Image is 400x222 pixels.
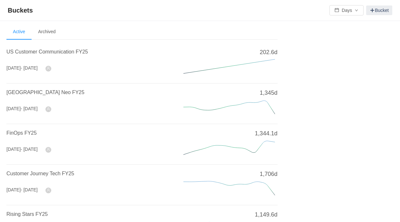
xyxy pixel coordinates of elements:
[6,90,84,95] a: [GEOGRAPHIC_DATA] Neo FY25
[329,5,364,15] button: icon: calendarDaysicon: down
[366,5,392,15] a: Bucket
[255,210,278,219] span: 1,149.6d
[255,129,278,138] span: 1,344.1d
[6,187,38,193] div: [DATE]
[47,188,50,192] i: icon: user
[21,147,38,152] span: - [DATE]
[6,211,48,217] a: Rising Stars FY25
[32,24,62,40] li: Archived
[6,171,74,176] a: Customer Journey Tech FY25
[8,5,37,15] span: Buckets
[6,146,38,153] div: [DATE]
[260,89,278,97] span: 1,345d
[21,187,38,192] span: - [DATE]
[47,148,50,151] i: icon: user
[21,65,38,71] span: - [DATE]
[47,67,50,70] i: icon: user
[6,105,38,112] div: [DATE]
[260,48,278,57] span: 202.6d
[47,107,50,111] i: icon: user
[6,24,32,40] li: Active
[6,130,37,136] a: FinOps FY25
[6,49,88,54] a: US Customer Communication FY25
[21,106,38,111] span: - [DATE]
[260,170,278,179] span: 1,706d
[6,65,38,72] div: [DATE]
